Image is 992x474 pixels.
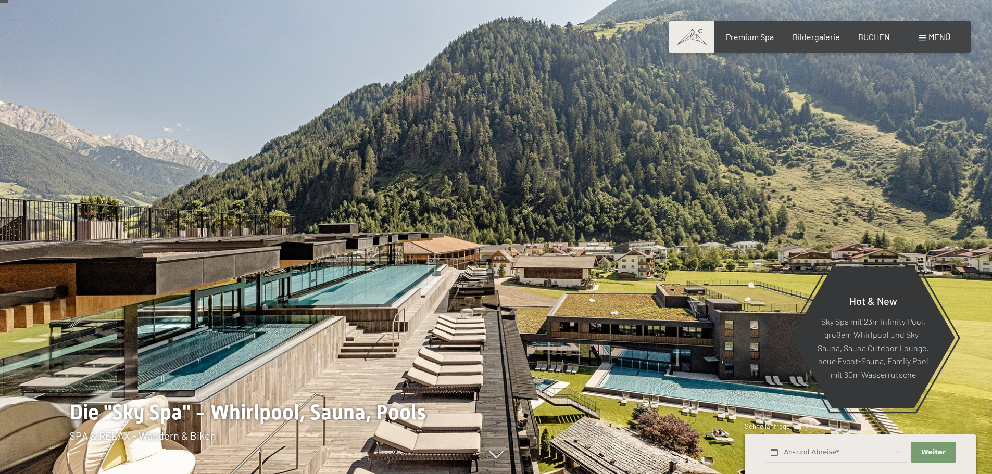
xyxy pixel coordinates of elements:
[793,32,840,42] a: Bildergalerie
[790,266,956,409] a: Hot & New Sky Spa mit 23m Infinity Pool, großem Whirlpool und Sky-Sauna, Sauna Outdoor Lounge, ne...
[911,442,956,463] button: Weiter
[928,32,950,42] span: Menü
[726,32,774,42] a: Premium Spa
[817,314,930,381] p: Sky Spa mit 23m Infinity Pool, großem Whirlpool und Sky-Sauna, Sauna Outdoor Lounge, neue Event-S...
[921,447,946,457] span: Weiter
[745,422,790,430] span: Schnellanfrage
[858,32,890,42] a: BUCHEN
[849,294,897,306] span: Hot & New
